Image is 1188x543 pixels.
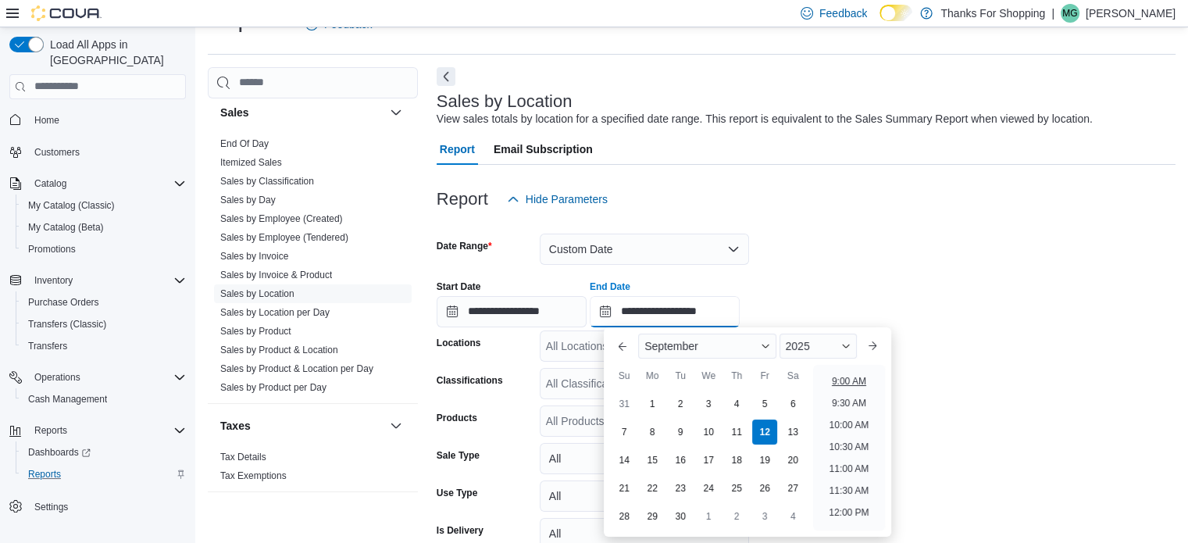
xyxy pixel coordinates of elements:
button: All [540,443,749,474]
span: Cash Management [28,393,107,405]
h3: Report [437,190,488,209]
span: Catalog [34,177,66,190]
div: day-1 [640,391,665,416]
button: Custom Date [540,234,749,265]
span: September [644,340,697,352]
div: day-27 [780,476,805,501]
span: Purchase Orders [22,293,186,312]
span: Sales by Employee (Tendered) [220,231,348,244]
a: Home [28,111,66,130]
button: Transfers [16,335,192,357]
a: Transfers [22,337,73,355]
span: Tax Details [220,451,266,463]
a: Tax Exemptions [220,470,287,481]
div: day-23 [668,476,693,501]
button: Operations [28,368,87,387]
a: Sales by Product & Location per Day [220,363,373,374]
button: Operations [3,366,192,388]
div: day-18 [724,448,749,473]
li: 9:00 AM [826,372,872,391]
p: Thanks For Shopping [940,4,1045,23]
button: Taxes [220,418,384,434]
span: Transfers (Classic) [28,318,106,330]
button: Cash Management [16,388,192,410]
span: Dashboards [28,446,91,459]
span: Promotions [28,243,76,255]
span: Promotions [22,240,186,259]
span: Inventory [34,274,73,287]
button: Reports [3,420,192,441]
a: Sales by Invoice & Product [220,270,332,280]
a: Cash Management [22,390,113,409]
div: day-8 [640,420,665,445]
span: Load All Apps in [GEOGRAPHIC_DATA] [44,37,186,68]
div: Mo [640,363,665,388]
span: Sales by Product & Location per Day [220,363,373,375]
button: Hide Parameters [501,184,614,215]
a: Customers [28,143,86,162]
span: Transfers (Classic) [22,315,186,334]
div: Tu [668,363,693,388]
p: | [1051,4,1054,23]
span: Transfers [28,340,67,352]
label: End Date [590,280,630,293]
div: day-3 [696,391,721,416]
button: Promotions [16,238,192,260]
button: Home [3,109,192,131]
span: My Catalog (Beta) [28,221,104,234]
span: Reports [28,468,61,480]
span: Email Subscription [494,134,593,165]
span: MG [1062,4,1077,23]
div: Fr [752,363,777,388]
label: Use Type [437,487,477,499]
label: Classifications [437,374,503,387]
a: Tax Details [220,452,266,463]
button: Next [437,67,455,86]
div: View sales totals by location for a specified date range. This report is equivalent to the Sales ... [437,111,1093,127]
span: Sales by Location per Day [220,306,330,319]
div: day-31 [612,391,637,416]
span: End Of Day [220,138,269,150]
a: Sales by Location per Day [220,307,330,318]
button: Next month [860,334,885,359]
button: Sales [387,103,405,122]
label: Locations [437,337,481,349]
span: 2025 [786,340,810,352]
div: day-28 [612,504,637,529]
span: Sales by Location [220,288,294,300]
div: day-9 [668,420,693,445]
div: day-5 [752,391,777,416]
label: Products [437,412,477,424]
li: 12:00 PM [822,503,875,522]
a: Sales by Location [220,288,294,299]
span: Sales by Product per Day [220,381,326,394]
a: Itemized Sales [220,157,282,168]
div: day-17 [696,448,721,473]
div: Button. Open the year selector. 2025 is currently selected. [780,334,857,359]
p: [PERSON_NAME] [1086,4,1176,23]
a: Settings [28,498,74,516]
span: Feedback [819,5,867,21]
button: Catalog [28,174,73,193]
span: Sales by Invoice [220,250,288,263]
div: September, 2025 [610,390,807,530]
span: Dark Mode [879,21,880,22]
span: My Catalog (Classic) [28,199,115,212]
div: day-16 [668,448,693,473]
span: Transfers [22,337,186,355]
button: Previous Month [610,334,635,359]
div: day-4 [724,391,749,416]
span: Sales by Invoice & Product [220,269,332,281]
span: Operations [28,368,186,387]
div: day-12 [752,420,777,445]
a: Promotions [22,240,82,259]
div: day-13 [780,420,805,445]
li: 10:30 AM [823,438,876,456]
button: Inventory [28,271,79,290]
div: We [696,363,721,388]
div: day-15 [640,448,665,473]
button: Taxes [387,416,405,435]
label: Date Range [437,240,492,252]
label: Start Date [437,280,481,293]
span: Reports [22,465,186,484]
